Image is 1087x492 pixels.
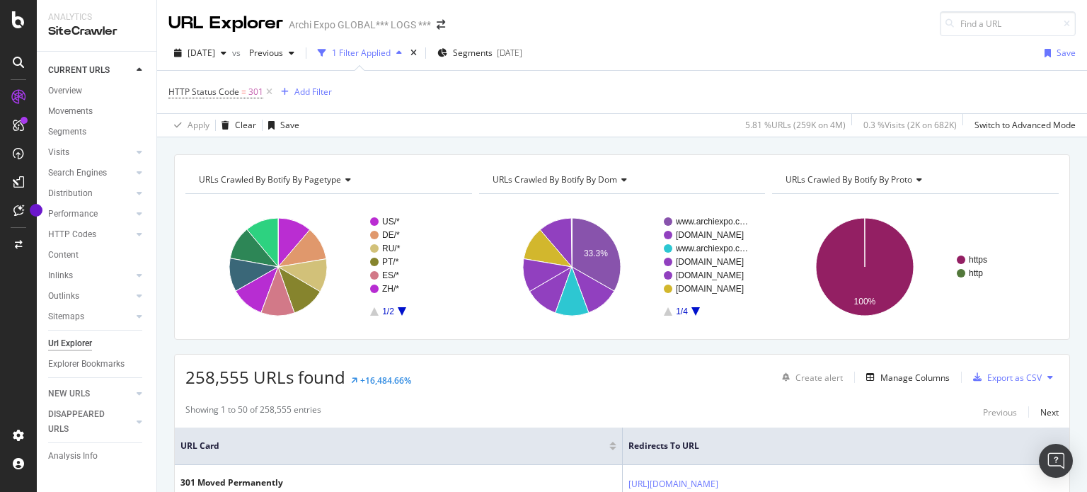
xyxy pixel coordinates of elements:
span: HTTP Status Code [168,86,239,98]
div: Showing 1 to 50 of 258,555 entries [185,404,321,421]
div: Save [1057,47,1076,59]
div: Visits [48,145,69,160]
text: 1/4 [676,307,688,316]
a: Sitemaps [48,309,132,324]
button: Manage Columns [861,369,950,386]
a: Url Explorer [48,336,146,351]
div: Performance [48,207,98,222]
text: www.archiexpo.c… [675,244,748,253]
a: HTTP Codes [48,227,132,242]
span: 301 [248,82,263,102]
text: http [969,268,983,278]
div: Search Engines [48,166,107,181]
span: URLs Crawled By Botify By proto [786,173,912,185]
div: Overview [48,84,82,98]
a: [URL][DOMAIN_NAME] [628,477,718,491]
div: Distribution [48,186,93,201]
button: Save [1039,42,1076,64]
div: +16,484.66% [360,374,411,387]
a: Distribution [48,186,132,201]
span: URL Card [180,440,606,452]
div: DISAPPEARED URLS [48,407,120,437]
text: 33.3% [584,248,608,258]
text: [DOMAIN_NAME] [676,257,744,267]
button: Clear [216,114,256,137]
button: Apply [168,114,209,137]
span: = [241,86,246,98]
div: Previous [983,406,1017,418]
button: 1 Filter Applied [312,42,408,64]
a: Overview [48,84,146,98]
div: Next [1040,406,1059,418]
div: NEW URLS [48,387,90,401]
div: Manage Columns [880,372,950,384]
div: Movements [48,104,93,119]
span: vs [232,47,243,59]
div: Apply [188,119,209,131]
div: Explorer Bookmarks [48,357,125,372]
button: Segments[DATE] [432,42,528,64]
div: URL Explorer [168,11,283,35]
text: www.archiexpo.c… [675,217,748,227]
div: CURRENT URLS [48,63,110,78]
a: NEW URLS [48,387,132,401]
span: Previous [243,47,283,59]
text: [DOMAIN_NAME] [676,284,744,294]
div: 1 Filter Applied [332,47,391,59]
input: Find a URL [940,11,1076,36]
text: https [969,255,987,265]
div: Add Filter [294,86,332,98]
span: URLs Crawled By Botify By pagetype [199,173,341,185]
button: Add Filter [275,84,332,101]
a: Visits [48,145,132,160]
h4: URLs Crawled By Botify By pagetype [196,168,459,191]
svg: A chart. [479,205,762,328]
button: Create alert [776,366,843,389]
div: Tooltip anchor [30,204,42,217]
div: HTTP Codes [48,227,96,242]
text: [DOMAIN_NAME] [676,270,744,280]
div: Analysis Info [48,449,98,464]
div: arrow-right-arrow-left [437,20,445,30]
span: URLs Crawled By Botify By dom [493,173,617,185]
text: 100% [854,297,876,307]
div: Switch to Advanced Mode [974,119,1076,131]
button: Previous [243,42,300,64]
div: Segments [48,125,86,139]
h4: URLs Crawled By Botify By proto [783,168,1046,191]
div: 301 Moved Permanently [180,476,332,489]
button: Save [263,114,299,137]
div: Export as CSV [987,372,1042,384]
a: Performance [48,207,132,222]
div: [DATE] [497,47,522,59]
a: CURRENT URLS [48,63,132,78]
span: Redirects to URL [628,440,1042,452]
div: 0.3 % Visits ( 2K on 682K ) [863,119,957,131]
div: 5.81 % URLs ( 259K on 4M ) [745,119,846,131]
a: Explorer Bookmarks [48,357,146,372]
div: Save [280,119,299,131]
a: Search Engines [48,166,132,181]
div: Create alert [795,372,843,384]
a: Movements [48,104,146,119]
div: times [408,46,420,60]
div: Clear [235,119,256,131]
a: Inlinks [48,268,132,283]
span: 2025 Sep. 2nd [188,47,215,59]
div: Sitemaps [48,309,84,324]
div: Url Explorer [48,336,92,351]
a: Content [48,248,146,263]
a: DISAPPEARED URLS [48,407,132,437]
svg: A chart. [185,205,468,328]
svg: A chart. [772,205,1055,328]
button: Export as CSV [967,366,1042,389]
span: 258,555 URLs found [185,365,345,389]
h4: URLs Crawled By Botify By dom [490,168,753,191]
a: Analysis Info [48,449,146,464]
button: Previous [983,404,1017,421]
a: Segments [48,125,146,139]
div: Content [48,248,79,263]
